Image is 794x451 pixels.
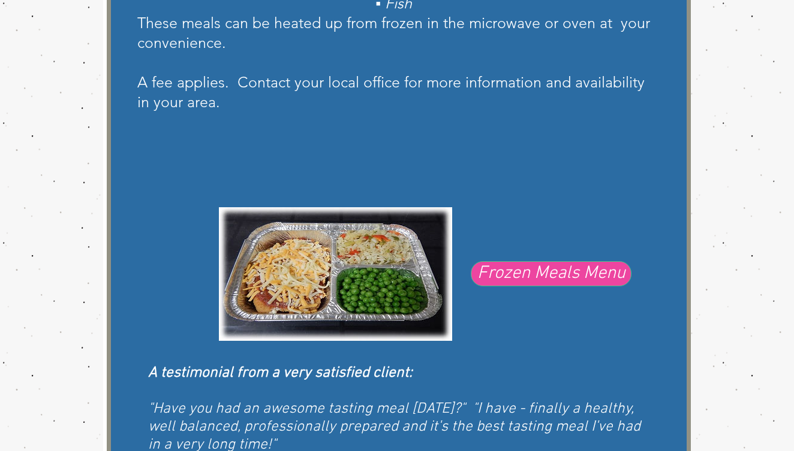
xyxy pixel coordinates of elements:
[219,207,452,341] img: Chicken Parm FRZ Dinner.jpg
[477,261,625,286] span: Frozen Meals Menu
[137,73,645,111] span: A fee applies. Contact your local office for more information and availability in your area.
[148,364,413,382] span: A testimonial from a very satisfied client:
[471,261,631,286] a: Frozen Meals Menu
[137,14,650,52] span: These meals can be heated up from frozen in the microwave or oven at your convenience.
